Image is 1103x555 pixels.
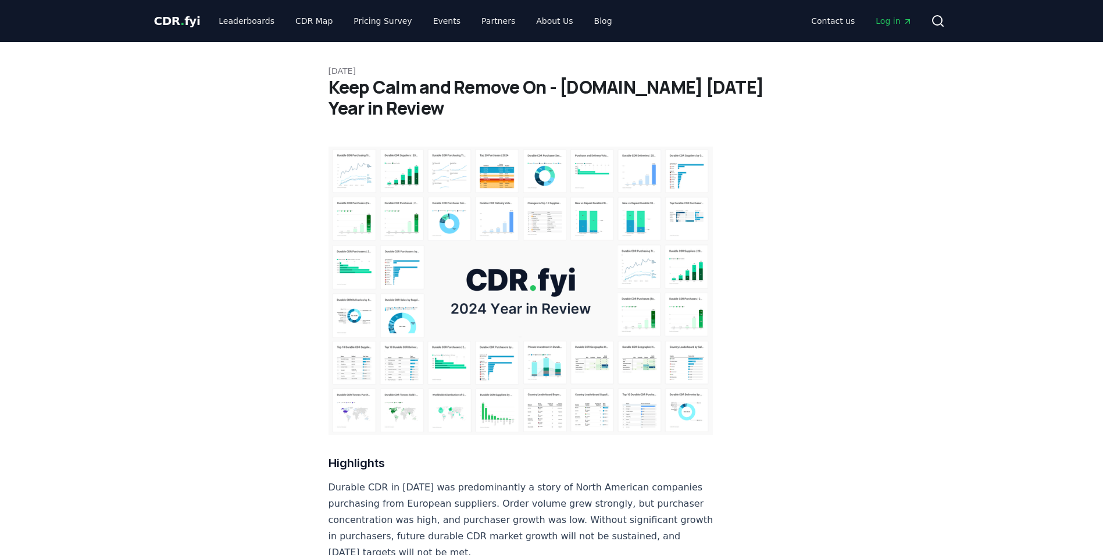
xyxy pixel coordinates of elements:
p: [DATE] [329,65,775,77]
nav: Main [209,10,621,31]
h1: Keep Calm and Remove On - [DOMAIN_NAME] [DATE] Year in Review [329,77,775,119]
span: Log in [876,15,912,27]
h3: Highlights [329,454,713,472]
a: About Us [527,10,582,31]
a: Contact us [802,10,864,31]
span: . [180,14,184,28]
a: Events [424,10,470,31]
a: Log in [866,10,921,31]
img: blog post image [329,147,713,435]
nav: Main [802,10,921,31]
a: Leaderboards [209,10,284,31]
a: Partners [472,10,524,31]
a: Blog [585,10,622,31]
a: CDR Map [286,10,342,31]
span: CDR fyi [154,14,201,28]
a: CDR.fyi [154,13,201,29]
a: Pricing Survey [344,10,421,31]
